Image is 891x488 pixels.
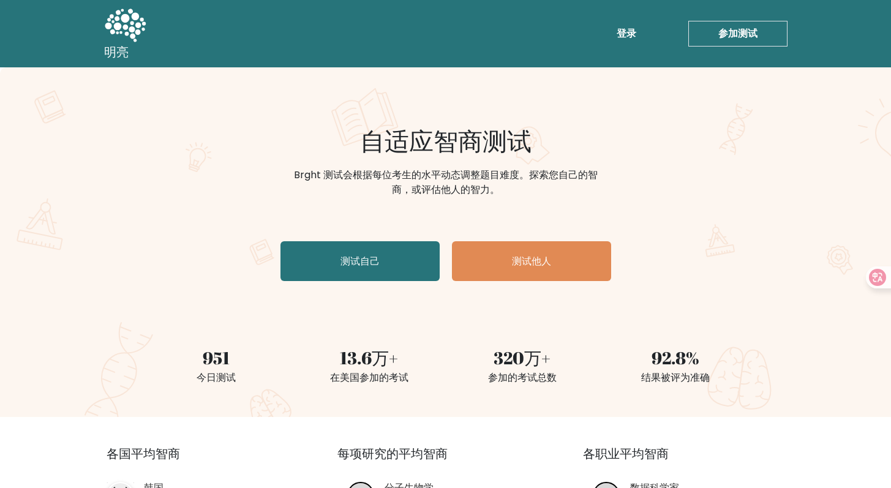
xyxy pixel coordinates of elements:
font: 测试他人 [512,254,551,268]
a: 测试他人 [452,241,611,281]
a: 登录 [612,21,641,46]
font: 今日测试 [197,370,236,385]
font: 登录 [617,26,636,40]
font: Brght 测试会根据每位考生的水平动态调整题目难度。探索您自己的智商，或评估他人的智力。 [294,168,598,197]
font: 13.6万+ [340,346,398,369]
font: 在美国参加的考试 [330,370,408,385]
font: 各国平均智商 [107,445,180,462]
a: 参加测试 [688,21,788,47]
font: 测试自己 [340,254,380,268]
a: 测试自己 [280,241,440,281]
font: 951 [203,346,230,369]
font: 320万+ [494,346,551,369]
font: 自适应智商测试 [360,124,532,157]
font: 92.8% [652,346,699,369]
font: 每项研究的平均智商 [337,445,448,462]
font: 参加的考试总数 [488,370,557,385]
font: 结果被评为准确 [641,370,710,385]
font: 明亮 [104,43,129,60]
a: 明亮 [104,5,146,62]
font: 参加测试 [718,26,758,40]
font: 各职业平均智商 [583,445,669,462]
